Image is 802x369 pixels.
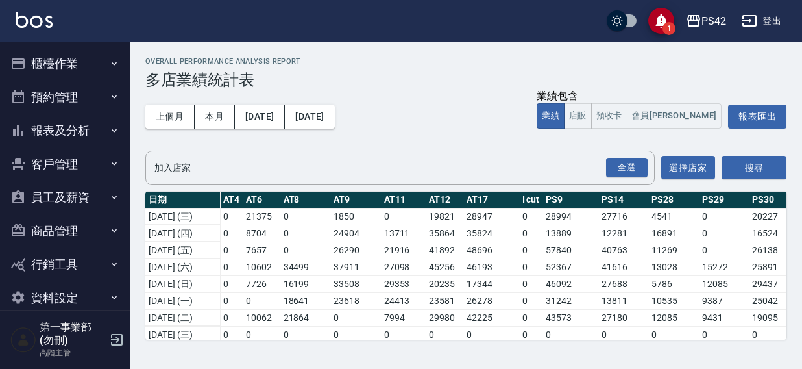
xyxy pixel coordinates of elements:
[145,225,220,242] td: [DATE] (四)
[463,192,519,209] th: AT17
[519,275,543,292] td: 0
[699,309,749,326] td: 9431
[280,208,331,225] td: 0
[10,327,36,353] img: Person
[648,208,699,225] td: 4541
[463,225,519,242] td: 35824
[749,208,799,225] td: 20227
[330,259,381,275] td: 37911
[243,259,280,275] td: 10602
[736,9,786,33] button: 登出
[426,259,463,275] td: 45256
[145,57,786,66] h2: Overall Performance Analysis Report
[220,225,243,242] td: 0
[542,192,598,209] th: PS9
[537,103,565,129] button: 業績
[598,225,649,242] td: 12281
[330,292,381,309] td: 23618
[463,208,519,225] td: 28947
[519,242,543,259] td: 0
[220,292,243,309] td: 0
[5,248,125,281] button: 行銷工具
[426,326,463,343] td: 0
[235,105,285,129] button: [DATE]
[381,326,426,343] td: 0
[699,208,749,225] td: 0
[280,309,331,326] td: 21864
[195,105,235,129] button: 本月
[542,259,598,275] td: 52367
[749,225,799,242] td: 16524
[537,90,722,103] div: 業績包含
[426,292,463,309] td: 23581
[243,292,280,309] td: 0
[722,156,786,180] button: 搜尋
[598,275,649,292] td: 27688
[280,326,331,343] td: 0
[564,103,592,129] button: 店販
[648,242,699,259] td: 11269
[463,259,519,275] td: 46193
[145,71,786,89] h3: 多店業績統計表
[749,292,799,309] td: 25042
[243,192,280,209] th: AT6
[648,326,699,343] td: 0
[426,242,463,259] td: 41892
[330,326,381,343] td: 0
[330,275,381,292] td: 33508
[381,242,426,259] td: 21916
[145,275,220,292] td: [DATE] (日)
[749,192,799,209] th: PS30
[648,259,699,275] td: 13028
[220,275,243,292] td: 0
[280,275,331,292] td: 16199
[40,347,106,359] p: 高階主管
[243,242,280,259] td: 7657
[145,309,220,326] td: [DATE] (二)
[330,208,381,225] td: 1850
[598,242,649,259] td: 40763
[381,259,426,275] td: 27098
[598,208,649,225] td: 27716
[145,242,220,259] td: [DATE] (五)
[662,22,675,35] span: 1
[220,208,243,225] td: 0
[699,275,749,292] td: 12085
[591,103,627,129] button: 預收卡
[381,225,426,242] td: 13711
[463,242,519,259] td: 48696
[598,192,649,209] th: PS14
[542,225,598,242] td: 13889
[542,208,598,225] td: 28994
[519,326,543,343] td: 0
[330,225,381,242] td: 24904
[519,309,543,326] td: 0
[220,192,243,209] th: AT4
[285,105,334,129] button: [DATE]
[145,208,220,225] td: [DATE] (三)
[603,155,650,181] button: Open
[243,326,280,343] td: 0
[426,309,463,326] td: 29980
[542,242,598,259] td: 57840
[243,275,280,292] td: 7726
[151,157,629,179] input: 店家名稱
[145,326,220,343] td: [DATE] (三)
[681,8,731,34] button: PS42
[542,292,598,309] td: 31242
[5,47,125,81] button: 櫃檯作業
[381,275,426,292] td: 29353
[661,156,715,180] button: 選擇店家
[648,309,699,326] td: 12085
[519,225,543,242] td: 0
[330,192,381,209] th: AT9
[598,259,649,275] td: 41616
[542,326,598,343] td: 0
[728,105,786,129] button: 報表匯出
[280,192,331,209] th: AT8
[749,309,799,326] td: 19095
[627,103,722,129] button: 會員[PERSON_NAME]
[699,259,749,275] td: 15272
[519,259,543,275] td: 0
[16,12,53,28] img: Logo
